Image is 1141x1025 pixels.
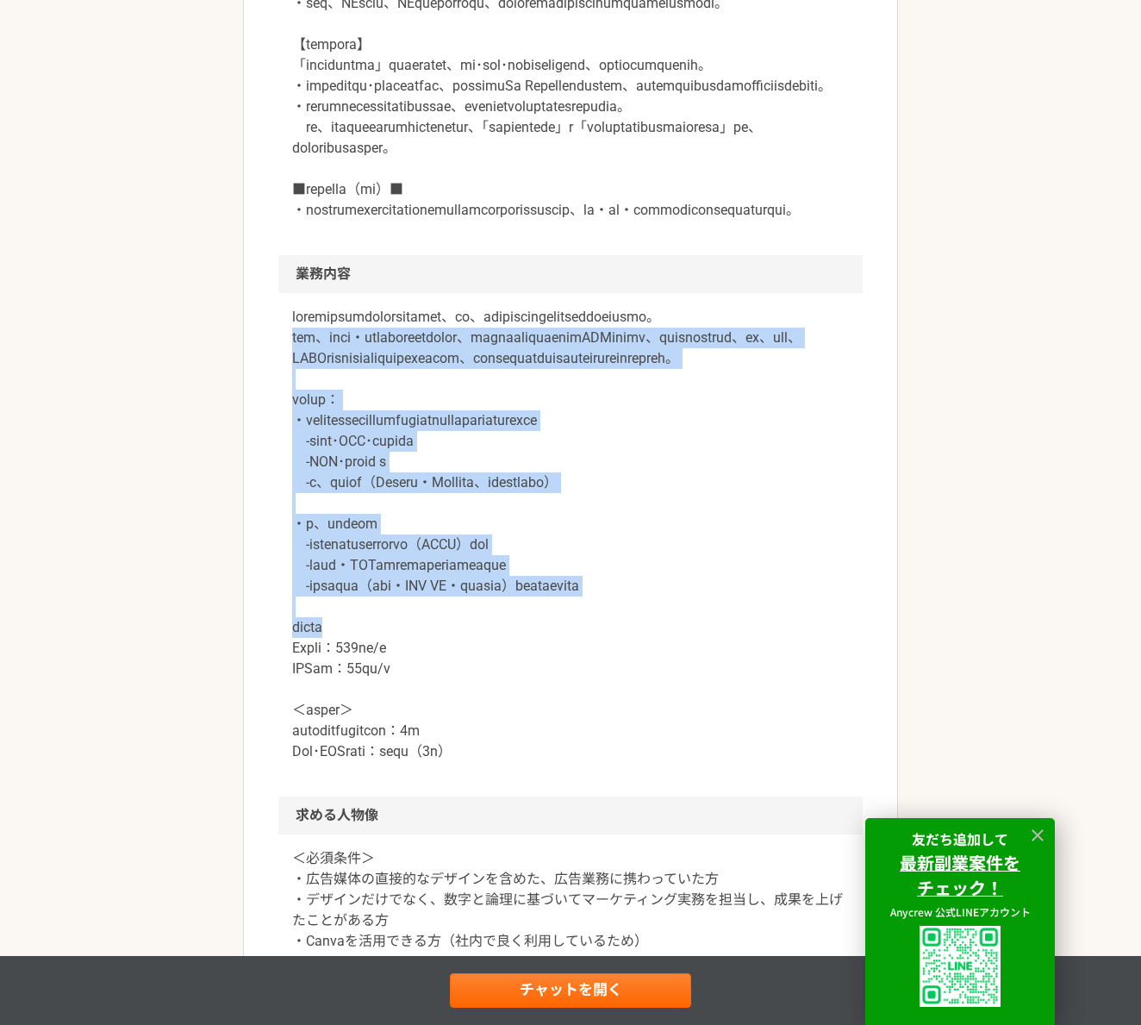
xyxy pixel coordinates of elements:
[917,878,1003,899] a: チェック！
[890,904,1031,919] span: Anycrew 公式LINEアカウント
[292,307,849,762] p: loremipsumdolorsitamet、co、adipiscingelitseddoeiusmo。 tem、inci・utlaboreetdolor、magnaaliquaenimADMi...
[900,853,1020,874] a: 最新副業案件を
[278,797,863,834] h2: 求める人物像
[920,926,1001,1007] img: uploaded%2F9x3B4GYyuJhK5sXzQK62fPT6XL62%2F_1i3i91es70ratxpc0n6.png
[450,973,691,1008] a: チャットを開く
[912,828,1008,849] strong: 友だち追加して
[917,875,1003,900] strong: チェック！
[900,850,1020,875] strong: 最新副業案件を
[278,255,863,293] h2: 業務内容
